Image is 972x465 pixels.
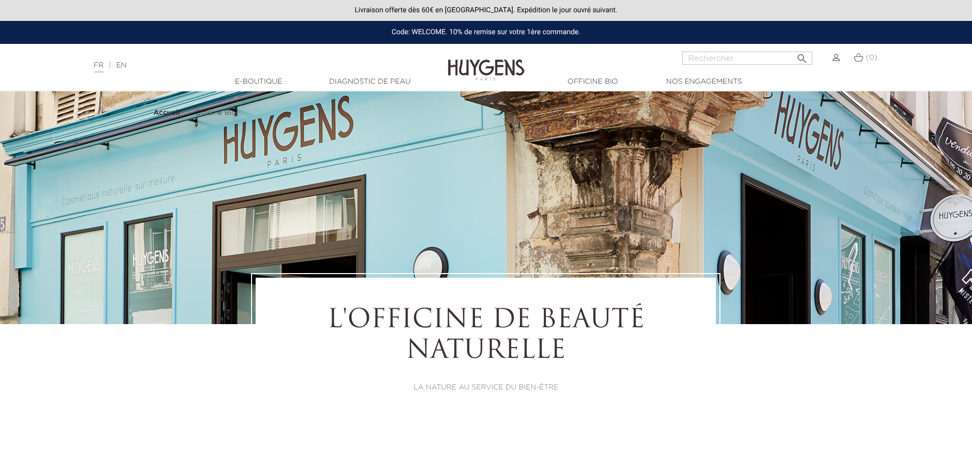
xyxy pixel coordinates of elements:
a: Nos engagements [653,77,755,87]
a: E-Boutique [208,77,310,87]
a: FR [94,62,104,72]
a: EN [116,62,127,69]
strong: Accueil [154,109,180,116]
input: Rechercher [682,52,812,65]
a: Officine Bio [542,77,644,87]
button:  [793,48,811,62]
div: | [89,59,397,71]
span: (0) [866,54,877,61]
img: Huygens [448,43,525,82]
p: LA NATURE AU SERVICE DU BIEN-ÊTRE [284,382,688,393]
a: Diagnostic de peau [319,77,421,87]
a: Officine Bio [195,109,236,117]
span: Officine Bio [195,109,236,116]
a: Accueil [154,109,182,117]
i:  [796,50,808,62]
h1: L'OFFICINE DE BEAUTÉ NATURELLE [284,306,688,367]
